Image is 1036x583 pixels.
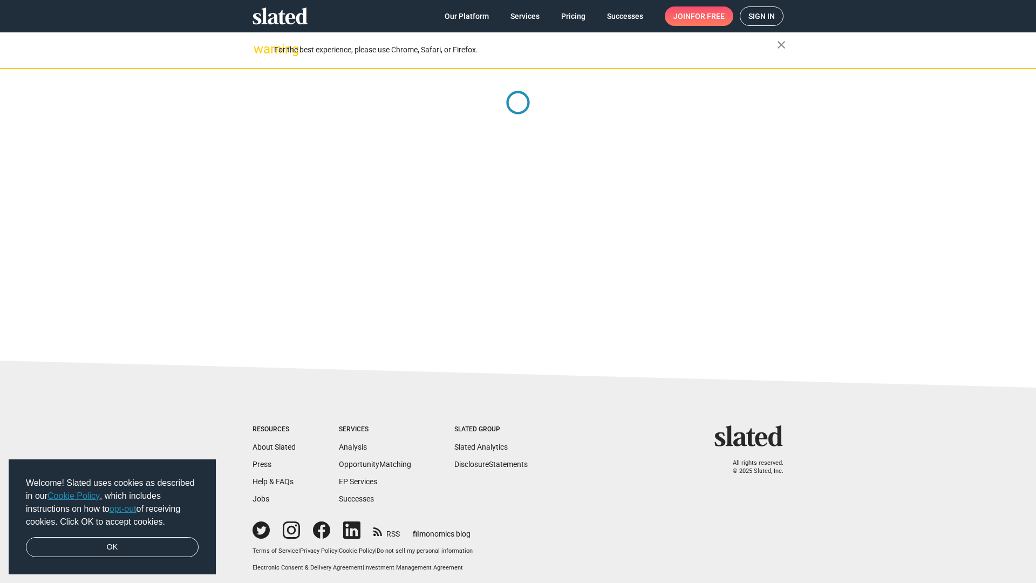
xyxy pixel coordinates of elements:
[300,547,337,554] a: Privacy Policy
[775,38,788,51] mat-icon: close
[339,547,375,554] a: Cookie Policy
[110,504,137,513] a: opt-out
[364,564,463,571] a: Investment Management Agreement
[253,477,294,486] a: Help & FAQs
[26,477,199,528] span: Welcome! Slated uses cookies as described in our , which includes instructions on how to of recei...
[691,6,725,26] span: for free
[454,460,528,469] a: DisclosureStatements
[561,6,585,26] span: Pricing
[665,6,733,26] a: Joinfor free
[607,6,643,26] span: Successes
[748,7,775,25] span: Sign in
[253,460,271,469] a: Press
[377,547,473,555] button: Do not sell my personal information
[9,459,216,575] div: cookieconsent
[339,425,411,434] div: Services
[598,6,652,26] a: Successes
[253,443,296,451] a: About Slated
[339,477,377,486] a: EP Services
[253,547,298,554] a: Terms of Service
[339,494,374,503] a: Successes
[339,460,411,469] a: OpportunityMatching
[413,530,426,538] span: film
[502,6,548,26] a: Services
[454,425,528,434] div: Slated Group
[413,520,471,539] a: filmonomics blog
[298,547,300,554] span: |
[253,494,269,503] a: Jobs
[445,6,489,26] span: Our Platform
[553,6,594,26] a: Pricing
[510,6,540,26] span: Services
[375,547,377,554] span: |
[339,443,367,451] a: Analysis
[673,6,725,26] span: Join
[26,537,199,558] a: dismiss cookie message
[254,43,267,56] mat-icon: warning
[721,459,783,475] p: All rights reserved. © 2025 Slated, Inc.
[373,523,400,539] a: RSS
[740,6,783,26] a: Sign in
[337,547,339,554] span: |
[363,564,364,571] span: |
[454,443,508,451] a: Slated Analytics
[253,564,363,571] a: Electronic Consent & Delivery Agreement
[274,43,777,57] div: For the best experience, please use Chrome, Safari, or Firefox.
[436,6,497,26] a: Our Platform
[253,425,296,434] div: Resources
[47,491,100,500] a: Cookie Policy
